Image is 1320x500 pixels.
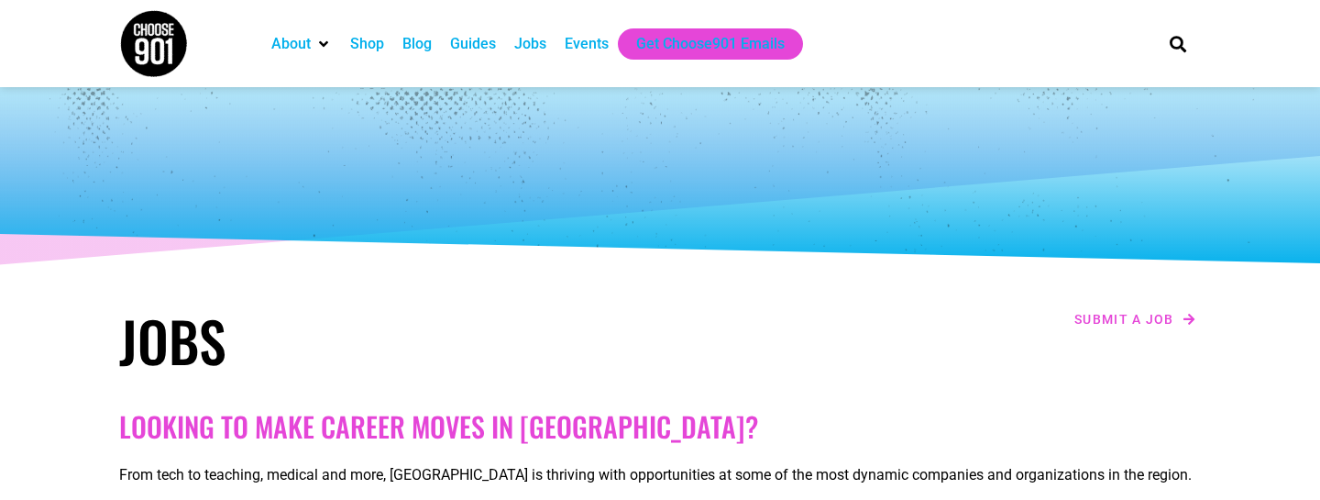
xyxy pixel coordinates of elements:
[119,307,651,373] h1: Jobs
[565,33,609,55] a: Events
[262,28,1138,60] nav: Main nav
[1074,313,1174,326] span: Submit a job
[119,410,1201,443] h2: Looking to make career moves in [GEOGRAPHIC_DATA]?
[262,28,341,60] div: About
[350,33,384,55] a: Shop
[636,33,785,55] a: Get Choose901 Emails
[1163,28,1193,59] div: Search
[119,464,1201,486] p: From tech to teaching, medical and more, [GEOGRAPHIC_DATA] is thriving with opportunities at some...
[271,33,311,55] a: About
[402,33,432,55] a: Blog
[1069,307,1201,331] a: Submit a job
[514,33,546,55] a: Jobs
[450,33,496,55] a: Guides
